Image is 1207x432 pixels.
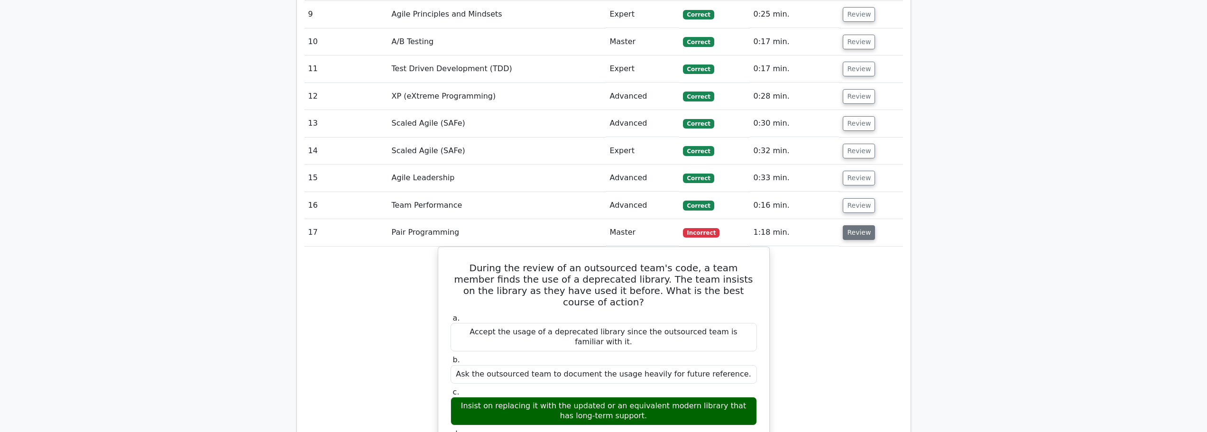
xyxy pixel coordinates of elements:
td: Scaled Agile (SAFe) [388,110,606,137]
button: Review [843,225,875,240]
td: Agile Leadership [388,165,606,192]
span: a. [453,313,460,322]
button: Review [843,89,875,104]
td: 15 [304,165,388,192]
td: Scaled Agile (SAFe) [388,138,606,165]
button: Review [843,171,875,185]
td: 10 [304,28,388,55]
span: Incorrect [683,228,719,238]
span: Correct [683,64,714,74]
button: Review [843,62,875,76]
td: Expert [606,55,679,83]
td: Master [606,28,679,55]
td: Agile Principles and Mindsets [388,1,606,28]
td: 0:32 min. [750,138,839,165]
span: b. [453,355,460,364]
button: Review [843,7,875,22]
td: 11 [304,55,388,83]
span: Correct [683,174,714,183]
td: Pair Programming [388,219,606,246]
div: Ask the outsourced team to document the usage heavily for future reference. [451,365,757,384]
td: 0:33 min. [750,165,839,192]
button: Review [843,198,875,213]
td: Advanced [606,165,679,192]
td: 17 [304,219,388,246]
h5: During the review of an outsourced team's code, a team member finds the use of a deprecated libra... [450,262,758,308]
span: Correct [683,37,714,46]
span: c. [453,387,460,396]
span: Correct [683,92,714,101]
td: 9 [304,1,388,28]
button: Review [843,35,875,49]
td: 0:17 min. [750,28,839,55]
button: Review [843,144,875,158]
td: A/B Testing [388,28,606,55]
td: Team Performance [388,192,606,219]
td: 0:25 min. [750,1,839,28]
div: Accept the usage of a deprecated library since the outsourced team is familiar with it. [451,323,757,351]
span: Correct [683,10,714,19]
td: 14 [304,138,388,165]
td: 12 [304,83,388,110]
td: Expert [606,138,679,165]
td: 13 [304,110,388,137]
td: Test Driven Development (TDD) [388,55,606,83]
span: Correct [683,201,714,210]
td: Master [606,219,679,246]
td: 0:28 min. [750,83,839,110]
td: Advanced [606,110,679,137]
span: Correct [683,146,714,156]
td: Advanced [606,192,679,219]
div: Insist on replacing it with the updated or an equivalent modern library that has long-term support. [451,397,757,425]
td: 0:16 min. [750,192,839,219]
td: 16 [304,192,388,219]
td: Advanced [606,83,679,110]
td: 1:18 min. [750,219,839,246]
td: Expert [606,1,679,28]
td: XP (eXtreme Programming) [388,83,606,110]
td: 0:30 min. [750,110,839,137]
button: Review [843,116,875,131]
td: 0:17 min. [750,55,839,83]
span: Correct [683,119,714,129]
